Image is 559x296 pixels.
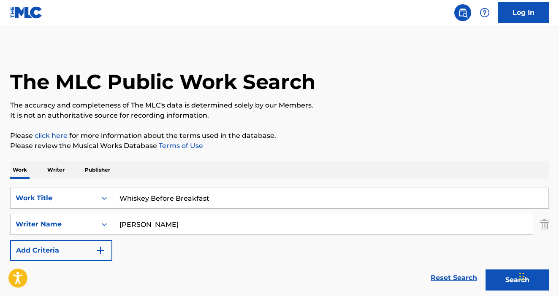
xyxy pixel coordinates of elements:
a: Terms of Use [157,142,203,150]
div: Help [476,4,493,21]
a: click here [35,132,68,140]
form: Search Form [10,188,549,295]
img: search [458,8,468,18]
img: Delete Criterion [540,214,549,235]
button: Add Criteria [10,240,112,261]
p: Please review the Musical Works Database [10,141,549,151]
div: Work Title [16,193,92,203]
div: Writer Name [16,219,92,229]
p: It is not an authoritative source for recording information. [10,110,549,121]
h1: The MLC Public Work Search [10,69,315,94]
div: Drag [519,264,524,289]
iframe: Chat Widget [517,256,559,296]
p: The accuracy and completeness of The MLC's data is determined solely by our Members. [10,100,549,110]
a: Reset Search [426,269,481,287]
p: Work [10,161,30,179]
a: Log In [498,2,549,23]
img: MLC Logo [10,6,43,19]
a: Public Search [454,4,471,21]
p: Writer [45,161,67,179]
img: 9d2ae6d4665cec9f34b9.svg [95,245,106,256]
p: Publisher [82,161,113,179]
p: Please for more information about the terms used in the database. [10,131,549,141]
button: Search [486,269,549,291]
img: help [480,8,490,18]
